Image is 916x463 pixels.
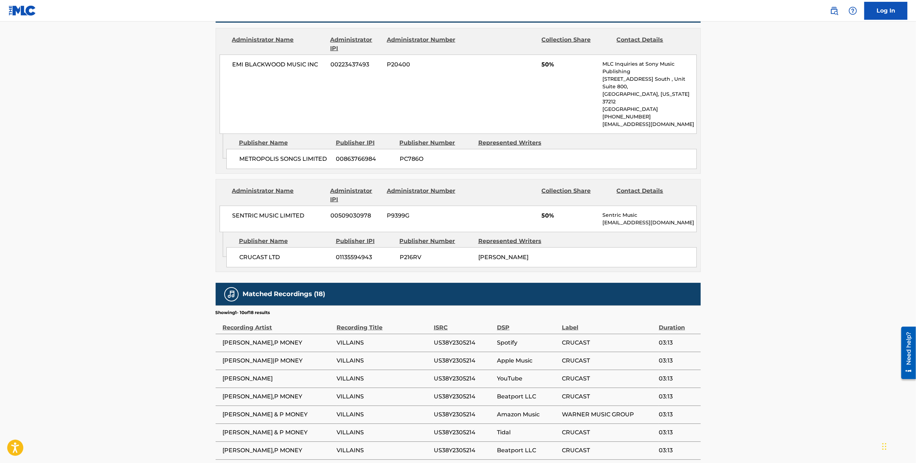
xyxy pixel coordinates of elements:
div: ISRC [434,316,493,332]
span: YouTube [497,374,558,383]
span: US38Y2305214 [434,428,493,437]
span: 03:13 [659,338,697,347]
img: help [849,6,857,15]
span: [PERSON_NAME] & P MONEY [223,410,333,419]
span: US38Y2305214 [434,410,493,419]
div: Recording Artist [223,316,333,332]
div: Publisher Name [239,237,330,245]
p: MLC Inquiries at Sony Music Publishing [602,60,696,75]
span: P216RV [400,253,473,262]
p: [GEOGRAPHIC_DATA], [US_STATE] 37212 [602,90,696,106]
div: Contact Details [617,36,686,53]
span: Apple Music [497,356,558,365]
span: US38Y2305214 [434,374,493,383]
div: DSP [497,316,558,332]
span: SENTRIC MUSIC LIMITED [232,211,325,220]
span: PC786O [400,155,473,163]
p: [PHONE_NUMBER] [602,113,696,121]
span: US38Y2305214 [434,446,493,455]
span: 03:13 [659,356,697,365]
span: 03:13 [659,446,697,455]
span: [PERSON_NAME],P MONEY [223,338,333,347]
div: Administrator Name [232,36,325,53]
span: Spotify [497,338,558,347]
p: Sentric Music [602,211,696,219]
span: 50% [541,60,597,69]
span: [PERSON_NAME],P MONEY [223,446,333,455]
a: Public Search [827,4,841,18]
div: Publisher IPI [336,139,394,147]
span: 03:13 [659,374,697,383]
span: P20400 [387,60,456,69]
div: Contact Details [617,187,686,204]
div: Administrator Number [387,36,456,53]
div: Publisher Number [400,139,473,147]
span: 00509030978 [330,211,381,220]
iframe: Resource Center [896,324,916,382]
p: [EMAIL_ADDRESS][DOMAIN_NAME] [602,219,696,226]
p: Showing 1 - 10 of 18 results [216,309,270,316]
span: VILLAINS [337,446,430,455]
div: Publisher Number [400,237,473,245]
div: Help [846,4,860,18]
div: Recording Title [337,316,430,332]
p: [STREET_ADDRESS] South , Unit Suite 800, [602,75,696,90]
h5: Matched Recordings (18) [243,290,325,298]
div: Publisher IPI [336,237,394,245]
span: 03:13 [659,428,697,437]
span: US38Y2305214 [434,392,493,401]
span: VILLAINS [337,356,430,365]
span: WARNER MUSIC GROUP [562,410,655,419]
div: Drag [882,436,887,457]
span: 50% [541,211,597,220]
span: Amazon Music [497,410,558,419]
span: 00863766984 [336,155,394,163]
span: US38Y2305214 [434,356,493,365]
a: Log In [864,2,907,20]
span: VILLAINS [337,392,430,401]
span: VILLAINS [337,428,430,437]
span: P9399G [387,211,456,220]
div: Collection Share [541,36,611,53]
span: [PERSON_NAME] & P MONEY [223,428,333,437]
img: MLC Logo [9,5,36,16]
span: METROPOLIS SONGS LIMITED [239,155,331,163]
span: Beatport LLC [497,446,558,455]
span: 01135594943 [336,253,394,262]
p: [EMAIL_ADDRESS][DOMAIN_NAME] [602,121,696,128]
div: Administrator Name [232,187,325,204]
span: CRUCAST [562,446,655,455]
span: Beatport LLC [497,392,558,401]
span: CRUCAST [562,392,655,401]
span: CRUCAST [562,338,655,347]
div: Collection Share [541,187,611,204]
div: Label [562,316,655,332]
span: CRUCAST LTD [239,253,331,262]
span: 03:13 [659,392,697,401]
span: VILLAINS [337,410,430,419]
span: VILLAINS [337,338,430,347]
div: Administrator Number [387,187,456,204]
img: Matched Recordings [227,290,236,299]
div: Represented Writers [478,237,551,245]
span: Tidal [497,428,558,437]
span: 03:13 [659,410,697,419]
span: [PERSON_NAME],P MONEY [223,392,333,401]
span: EMI BLACKWOOD MUSIC INC [232,60,325,69]
div: Administrator IPI [330,36,381,53]
span: [PERSON_NAME] [223,374,333,383]
p: [GEOGRAPHIC_DATA] [602,106,696,113]
div: Administrator IPI [330,187,381,204]
iframe: Chat Widget [880,429,916,463]
span: CRUCAST [562,428,655,437]
div: Duration [659,316,697,332]
div: Represented Writers [478,139,551,147]
span: [PERSON_NAME] [478,254,529,261]
span: US38Y2305214 [434,338,493,347]
span: [PERSON_NAME]|P MONEY [223,356,333,365]
div: Publisher Name [239,139,330,147]
span: CRUCAST [562,356,655,365]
